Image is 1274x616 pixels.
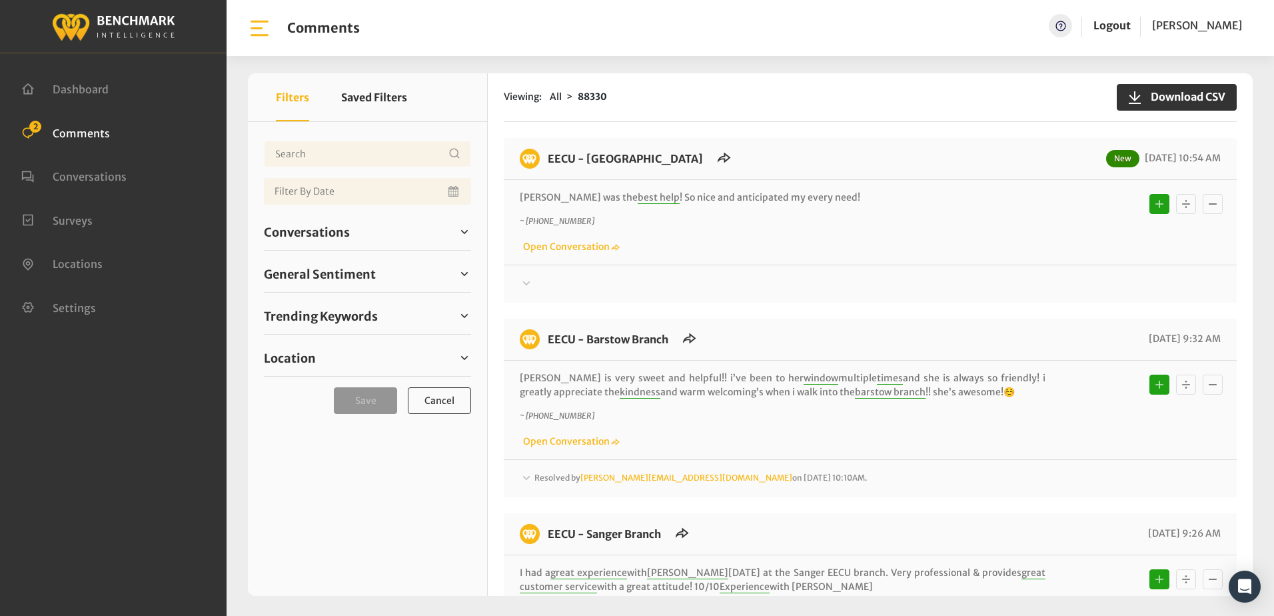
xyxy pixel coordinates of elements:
[720,581,770,593] span: Experience
[264,141,471,167] input: Username
[520,149,540,169] img: benchmark
[877,372,903,385] span: times
[520,371,1045,399] p: [PERSON_NAME] is very sweet and helpful!! i’ve been to her multiple and she is always so friendly...
[1146,566,1226,593] div: Basic example
[264,223,350,241] span: Conversations
[855,386,926,399] span: barstow branch
[21,213,93,226] a: Surveys
[638,191,680,204] span: best help
[578,91,607,103] strong: 88330
[264,306,471,326] a: Trending Keywords
[520,567,1045,593] span: great customer service
[29,121,41,133] span: 2
[804,372,838,385] span: window
[53,213,93,227] span: Surveys
[21,169,127,182] a: Conversations
[1146,191,1226,217] div: Basic example
[341,73,407,121] button: Saved Filters
[540,329,676,349] h6: EECU - Barstow Branch
[51,10,175,43] img: benchmark
[550,91,562,103] span: All
[276,73,309,121] button: Filters
[540,524,669,544] h6: EECU - Sanger Branch
[264,222,471,242] a: Conversations
[446,178,463,205] button: Open Calendar
[264,307,378,325] span: Trending Keywords
[1093,19,1131,32] a: Logout
[520,241,620,253] a: Open Conversation
[1106,150,1139,167] span: New
[1146,371,1226,398] div: Basic example
[21,125,110,139] a: Comments 2
[620,386,660,399] span: kindness
[540,149,711,169] h6: EECU - Clinton Way
[1093,14,1131,37] a: Logout
[264,264,471,284] a: General Sentiment
[264,178,471,205] input: Date range input field
[1152,19,1242,32] span: [PERSON_NAME]
[504,90,542,104] span: Viewing:
[1143,89,1225,105] span: Download CSV
[53,257,103,271] span: Locations
[264,265,376,283] span: General Sentiment
[1117,84,1237,111] button: Download CSV
[520,435,620,447] a: Open Conversation
[1229,571,1261,603] div: Open Intercom Messenger
[287,20,360,36] h1: Comments
[548,333,668,346] a: EECU - Barstow Branch
[1152,14,1242,37] a: [PERSON_NAME]
[520,411,594,421] i: ~ [PHONE_NUMBER]
[647,567,728,579] span: [PERSON_NAME]
[550,567,627,579] span: great experience
[53,170,127,183] span: Conversations
[21,300,96,313] a: Settings
[408,387,471,414] button: Cancel
[520,216,594,226] i: ~ [PHONE_NUMBER]
[21,81,109,95] a: Dashboard
[264,348,471,368] a: Location
[53,301,96,314] span: Settings
[520,329,540,349] img: benchmark
[248,17,271,40] img: bar
[53,126,110,139] span: Comments
[264,349,316,367] span: Location
[21,256,103,269] a: Locations
[548,527,661,541] a: EECU - Sanger Branch
[1145,527,1221,539] span: [DATE] 9:26 AM
[548,152,703,165] a: EECU - [GEOGRAPHIC_DATA]
[520,471,1221,487] div: Resolved by[PERSON_NAME][EMAIL_ADDRESS][DOMAIN_NAME]on [DATE] 10:10AM.
[1145,333,1221,345] span: [DATE] 9:32 AM
[53,83,109,96] span: Dashboard
[520,191,1045,205] p: [PERSON_NAME] was the ! So nice and anticipated my every need!
[534,473,868,483] span: Resolved by on [DATE] 10:10AM.
[1141,152,1221,164] span: [DATE] 10:54 AM
[520,524,540,544] img: benchmark
[520,566,1045,594] p: I had a with [DATE] at the Sanger EECU branch. Very professional & provides with a great attitude...
[580,473,792,483] a: [PERSON_NAME][EMAIL_ADDRESS][DOMAIN_NAME]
